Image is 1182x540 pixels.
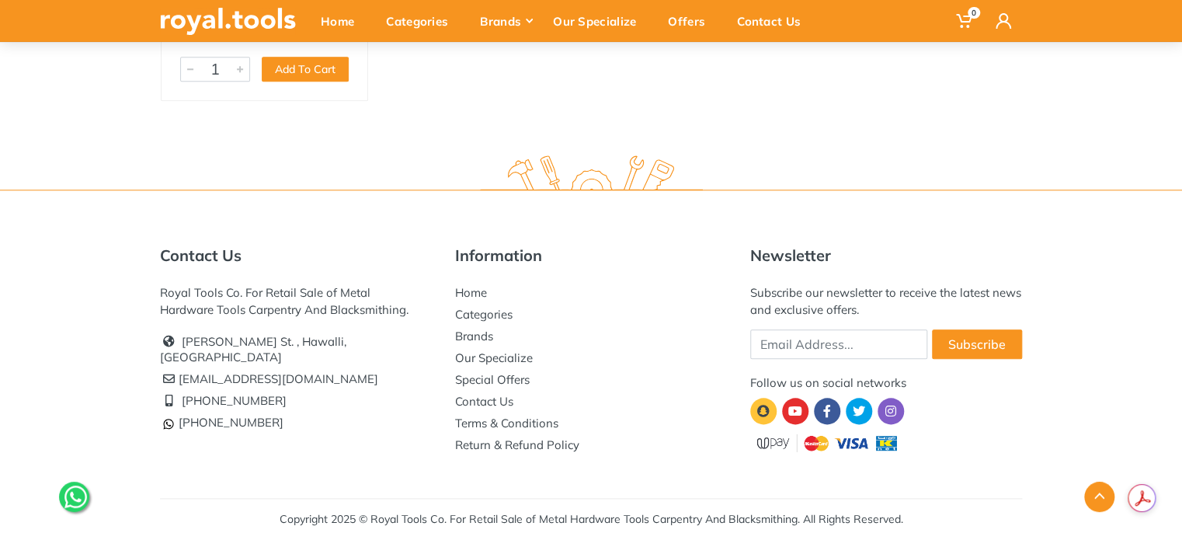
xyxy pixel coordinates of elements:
div: Copyright 2025 © Royal Tools Co. For Retail Sale of Metal Hardware Tools Carpentry And Blacksmith... [280,511,903,528]
a: Brands [455,329,493,343]
h5: Newsletter [750,246,1022,265]
div: Follow us on social networks [750,375,1022,392]
a: Our Specialize [455,350,533,365]
img: upay.png [750,432,906,453]
a: [PERSON_NAME] St. , Hawalli, [GEOGRAPHIC_DATA] [160,334,346,364]
a: Contact Us [455,394,513,409]
a: Return & Refund Policy [455,437,579,452]
img: royal.tools Logo [160,8,296,35]
a: Special Offers [455,372,530,387]
a: [PHONE_NUMBER] [182,393,287,408]
img: royal.tools Logo [480,155,703,198]
span: 0 [968,7,980,19]
button: Subscribe [932,329,1022,359]
div: Subscribe our newsletter to receive the latest news and exclusive offers. [750,284,1022,319]
input: Email Address... [750,329,927,359]
div: Royal Tools Co. For Retail Sale of Metal Hardware Tools Carpentry And Blacksmithing. [160,284,432,319]
li: [EMAIL_ADDRESS][DOMAIN_NAME] [160,368,432,390]
div: Our Specialize [542,5,657,37]
div: Contact Us [726,5,822,37]
h5: Information [455,246,727,265]
div: Home [310,5,375,37]
button: Add To Cart [262,57,349,82]
div: Brands [469,5,542,37]
div: Categories [375,5,469,37]
h5: Contact Us [160,246,432,265]
a: [PHONE_NUMBER] [160,415,283,430]
a: Home [455,285,487,300]
a: Terms & Conditions [455,416,558,430]
a: Categories [455,307,513,322]
div: Offers [657,5,726,37]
